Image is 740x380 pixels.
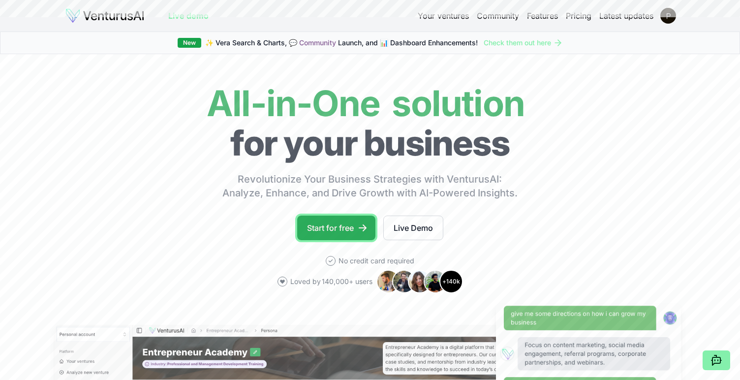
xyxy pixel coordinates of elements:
[484,38,563,48] a: Check them out here
[299,38,336,47] a: Community
[408,270,432,293] img: Avatar 3
[178,38,201,48] div: New
[383,216,443,240] a: Live Demo
[297,216,375,240] a: Start for free
[376,270,400,293] img: Avatar 1
[205,38,478,48] span: ✨ Vera Search & Charts, 💬 Launch, and 📊 Dashboard Enhancements!
[424,270,447,293] img: Avatar 4
[392,270,416,293] img: Avatar 2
